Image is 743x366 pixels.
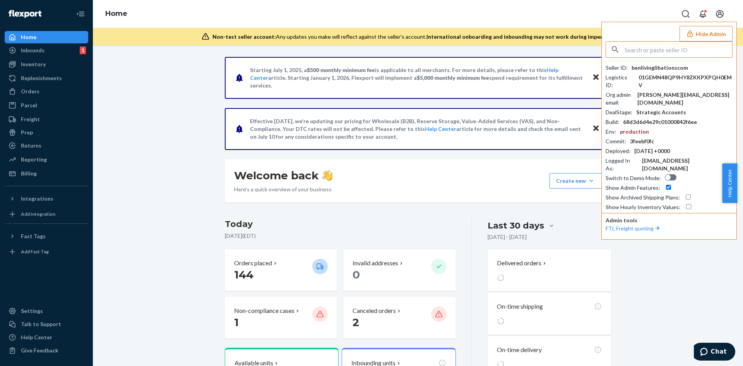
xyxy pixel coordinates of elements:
div: Add Fast Tag [21,248,49,255]
button: Talk to Support [5,318,88,330]
img: Flexport logo [9,10,41,18]
div: Build : [606,118,619,126]
a: FTL Freight quoting [606,225,661,232]
p: [DATE] - [DATE] [488,233,527,241]
div: [DATE] +0000 [634,147,670,155]
p: Admin tools [606,217,733,224]
div: 1 [80,46,86,54]
div: Show Archived Shipping Plans : [606,194,680,201]
a: Inbounds1 [5,44,88,57]
a: Help Center [5,331,88,344]
span: International onboarding and inbounding may not work during impersonation. [426,33,627,40]
p: Non-compliance cases [234,306,294,315]
div: Inventory [21,60,46,68]
a: Returns [5,139,88,152]
div: Deployed : [606,147,630,155]
a: Orders [5,85,88,98]
a: Home [5,31,88,43]
span: $500 monthly minimum fee [307,67,375,73]
div: 3feebf0fc [630,137,654,145]
div: Help Center [21,333,52,341]
div: Commit : [606,137,626,145]
a: Add Integration [5,208,88,220]
ol: breadcrumbs [99,3,134,25]
div: [PERSON_NAME][EMAIL_ADDRESS][DOMAIN_NAME] [637,91,733,107]
div: Orders [21,88,39,95]
a: Inventory [5,58,88,70]
div: Returns [21,142,41,149]
span: 1 [234,316,239,329]
div: 68d3d6d4e29c01000842f6ee [623,118,697,126]
a: Help Center [425,125,456,132]
p: Starting July 1, 2025, a is applicable to all merchants. For more details, please refer to this a... [250,66,585,89]
button: Canceled orders 2 [343,297,455,339]
p: Invalid addresses [353,259,398,268]
div: Org admin email : [606,91,633,107]
div: Replenishments [21,74,62,82]
div: Show Hourly Inventory Values : [606,203,680,211]
a: Billing [5,167,88,180]
div: 01GEMN48QP9HY8ZKKPXPQH0EMV [639,74,733,89]
button: Invalid addresses 0 [343,249,455,291]
div: Add Integration [21,211,55,217]
button: Fast Tags [5,230,88,242]
div: Any updates you make will reflect against the seller's account. [212,33,627,41]
p: Canceled orders [353,306,396,315]
button: Integrations [5,192,88,205]
h1: Welcome back [234,168,333,182]
button: Non-compliance cases 1 [225,297,337,339]
input: Search or paste seller ID [625,42,732,57]
div: Give Feedback [21,347,58,354]
div: Settings [21,307,43,315]
div: Reporting [21,156,47,163]
button: Open notifications [695,6,710,22]
div: Last 30 days [488,220,544,232]
button: Delivered orders [497,259,548,268]
button: Orders placed 144 [225,249,337,291]
div: Env : [606,128,616,136]
a: Replenishments [5,72,88,84]
div: Fast Tags [21,232,46,240]
p: On-time shipping [497,302,543,311]
iframe: Opens a widget where you can chat to one of our agents [694,343,735,362]
div: Logged In As : [606,157,638,172]
div: Billing [21,170,37,177]
button: Close Navigation [73,6,88,22]
div: Logistics ID : [606,74,635,89]
button: Close [591,72,601,83]
div: Home [21,33,36,41]
a: Add Fast Tag [5,246,88,258]
span: $5,000 monthly minimum fee [417,74,489,81]
span: 144 [234,268,253,281]
div: Strategic Accounts [636,108,686,116]
h3: Today [225,218,456,230]
p: On-time delivery [497,345,542,354]
p: [DATE] ( EDT ) [225,232,456,240]
span: 2 [353,316,359,329]
a: Settings [5,305,88,317]
img: hand-wave emoji [322,170,333,181]
button: Open Search Box [678,6,693,22]
a: Prep [5,126,88,139]
p: Effective [DATE], we're updating our pricing for Wholesale (B2B), Reserve Storage, Value-Added Se... [250,117,585,141]
div: Seller ID : [606,64,628,72]
div: Show Admin Features : [606,184,660,192]
button: Help Center [722,163,737,203]
button: Create new [550,173,602,189]
div: DealStage : [606,108,632,116]
div: Freight [21,115,40,123]
p: Here’s a quick overview of your business [234,186,333,193]
div: Parcel [21,101,37,109]
div: Switch to Demo Mode : [606,174,661,182]
button: Open account menu [712,6,728,22]
div: Inbounds [21,46,45,54]
button: Give Feedback [5,344,88,357]
p: Orders placed [234,259,272,268]
span: Non-test seller account: [212,33,276,40]
div: Integrations [21,195,53,203]
a: Reporting [5,153,88,166]
a: Freight [5,113,88,125]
